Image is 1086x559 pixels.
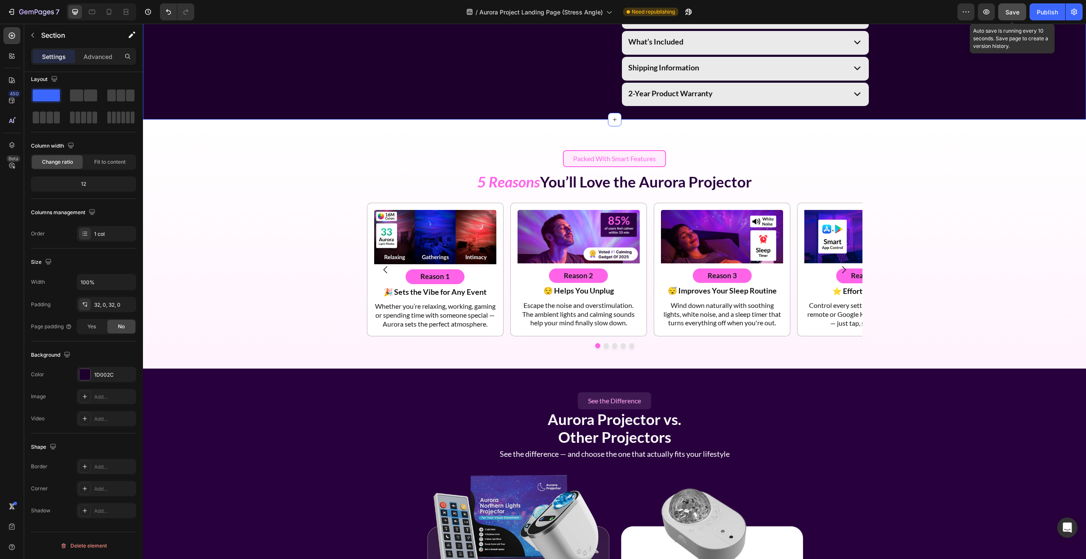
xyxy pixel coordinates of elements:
[478,319,483,324] button: Dot
[445,374,498,380] p: See the Difference
[8,90,20,97] div: 450
[31,207,97,218] div: Columns management
[31,301,50,308] div: Padding
[1030,3,1065,20] button: Publish
[375,186,497,240] img: gempages_580897066922804142-c0b4110a-597f-46bb-a12c-e7803da2a65d.jpg
[94,230,134,238] div: 1 col
[84,52,112,61] p: Advanced
[518,261,640,273] h2: 😴 Improves Your Sleep Routine
[334,149,397,167] strong: 5 Reasons
[1005,8,1019,16] span: Save
[77,274,136,290] input: Auto
[31,140,76,152] div: Column width
[231,186,353,240] img: gempages_580897066922804142-82dcbc8b-6dd4-4b77-a0da-f8cfe2172eb6.jpg
[277,248,307,257] strong: Reason 1
[550,245,609,260] button: <p><strong>Reason 3</strong></p>
[31,257,53,268] div: Size
[476,8,478,17] span: /
[143,24,1086,559] iframe: Design area
[31,393,46,400] div: Image
[357,425,587,435] span: See the difference — and choose the one that actually fits your lifestyle
[31,278,45,286] div: Width
[420,126,523,143] button: <p><span style="color:#FF64E8;">Packed With Smart Features</span></p>
[405,386,538,404] strong: Aurora Projector vs.
[479,8,603,17] span: Aurora Project Landing Page (Stress Angle)
[375,261,497,273] h2: 😌 Helps You Unplug
[485,39,556,48] strong: Shipping Information
[461,319,466,324] button: Dot
[565,247,594,256] strong: Reason 3
[31,230,45,238] div: Order
[518,186,640,240] img: gempages_580897066922804142-5e858aeb-58b8-4a19-80ca-1623a8e2877f.jpg
[60,541,107,551] div: Delete element
[469,319,474,324] button: Dot
[33,178,134,190] div: 12
[56,7,59,17] p: 7
[31,485,48,492] div: Corner
[94,463,134,471] div: Add...
[486,319,491,324] button: Dot
[118,323,125,330] span: No
[263,246,322,260] button: <p><strong>Reason 1</strong></p>
[632,8,675,16] span: Need republishing
[232,278,353,305] p: Whether you’re relaxing, working, gaming or spending time with someone special — Aurora sets the ...
[31,507,50,514] div: Shadow
[94,485,134,493] div: Add...
[3,3,63,20] button: 7
[31,74,59,85] div: Layout
[42,52,66,61] p: Settings
[662,277,783,304] p: Control every setting from your phone, remote or Google Home / Alexa. No fuss — just tap, set, an...
[998,3,1026,20] button: Save
[94,158,126,166] span: Fit to content
[485,65,570,74] strong: 2-Year Product Warranty
[160,3,194,20] div: Undo/Redo
[31,349,72,361] div: Background
[42,158,73,166] span: Change ratio
[31,371,44,378] div: Color
[689,234,713,258] button: Carousel Next Arrow
[87,323,96,330] span: Yes
[519,277,639,304] p: Wind down naturally with soothing lights, white noise, and a sleep timer that turns everything of...
[1057,517,1078,538] div: Open Intercom Messenger
[661,262,784,273] h2: ⭐️ Effortless to Use
[435,369,508,386] button: <p>See the Difference</p>
[31,415,45,422] div: Video
[94,415,134,423] div: Add...
[94,393,134,401] div: Add...
[6,155,20,162] div: Beta
[41,30,111,40] p: Section
[31,463,48,470] div: Border
[94,371,134,379] div: 1D002C
[661,186,784,240] img: gempages_580897066922804142-4a63dbf9-bc65-4d91-a698-b245248f493a.jpg
[94,301,134,309] div: 32, 0, 32, 0
[452,319,457,324] button: Dot
[406,245,465,260] button: <p><strong>Reason 2</strong></p>
[421,247,450,256] strong: Reason 2
[231,263,353,274] h2: 🎉 Sets the Vibe for Any Event
[231,234,255,258] button: Carousel Back Arrow
[430,131,513,139] span: Packed With Smart Features
[397,149,609,167] strong: You’ll Love the Aurora Projector
[94,507,134,515] div: Add...
[31,539,136,553] button: Delete element
[1037,8,1058,17] div: Publish
[31,442,58,453] div: Shape
[31,323,72,330] div: Page padding
[415,404,528,422] strong: Other Projectors
[375,277,496,304] p: Escape the noise and overstimulation. The ambient lights and calming sounds help your mind finall...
